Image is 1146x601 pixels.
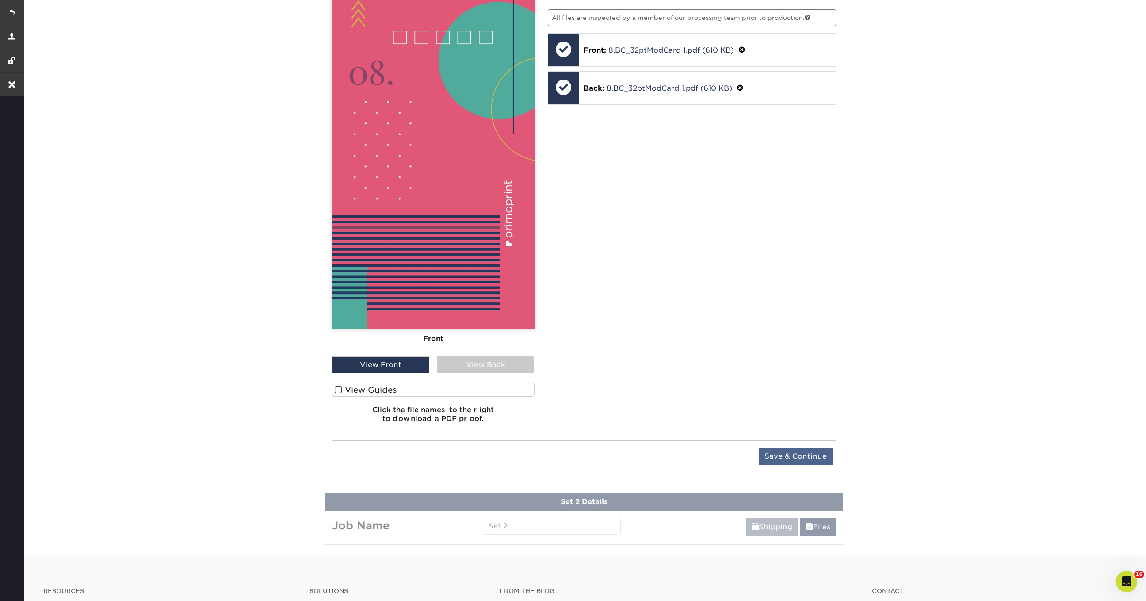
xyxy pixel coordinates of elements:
span: shipping [752,523,759,531]
a: Shipping [746,518,798,536]
a: 8.BC_32ptModCard 1.pdf (610 KB) [608,46,734,54]
a: Contact [872,587,1125,595]
h4: From the Blog [500,587,848,595]
h4: Resources [43,587,296,595]
div: View Back [437,356,535,373]
h6: Click the file names to the right to download a PDF proof. [332,406,535,429]
a: 8.BC_32ptModCard 1.pdf (610 KB) [607,84,732,92]
span: Back: [584,84,604,92]
span: Front: [584,46,606,54]
h4: Solutions [309,587,486,595]
p: All files are inspected by a member of our processing team prior to production. [548,9,837,26]
label: View Guides [332,383,535,397]
iframe: Intercom live chat [1116,571,1137,592]
div: View Front [332,356,429,373]
div: Front [332,329,535,348]
input: Save & Continue [759,448,833,465]
span: 10 [1134,571,1144,578]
